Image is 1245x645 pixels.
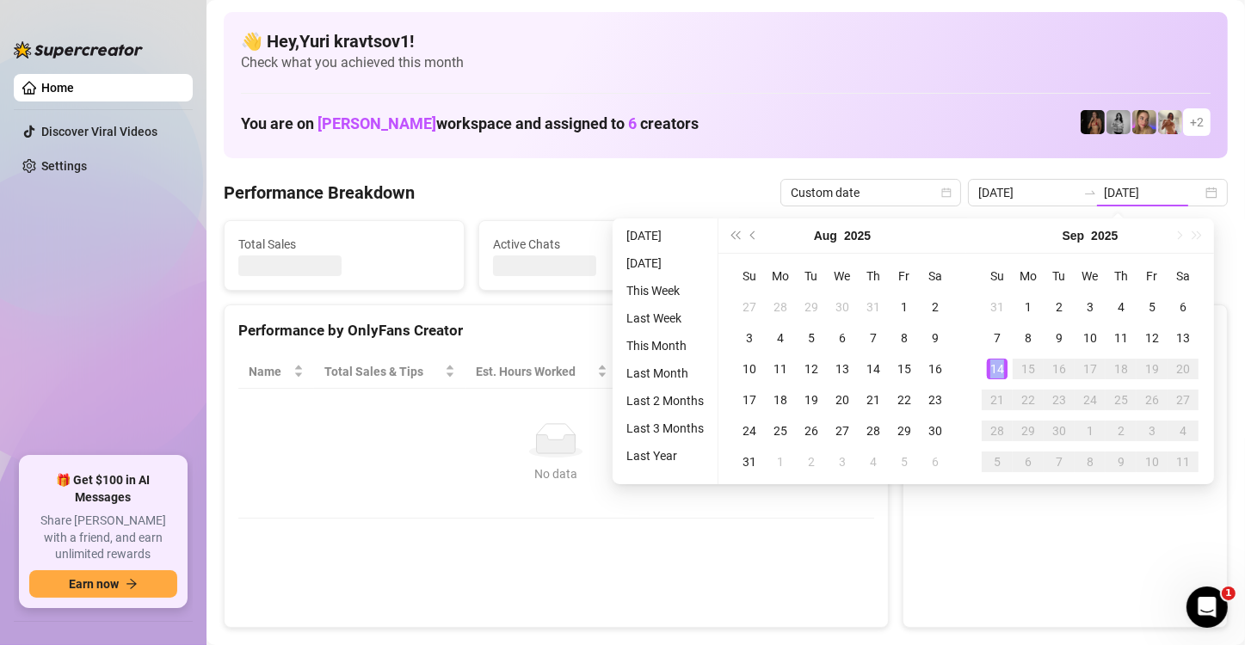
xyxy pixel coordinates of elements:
span: + 2 [1190,113,1204,132]
iframe: Intercom live chat [1186,587,1228,628]
span: Earn now [69,577,119,591]
span: to [1083,186,1097,200]
a: Home [41,81,74,95]
th: Total Sales & Tips [314,355,465,389]
button: Earn nowarrow-right [29,570,177,598]
a: Settings [41,159,87,173]
th: Name [238,355,314,389]
img: D [1081,110,1105,134]
img: Green [1158,110,1182,134]
div: Est. Hours Worked [476,362,594,381]
span: Chat Conversion [743,362,849,381]
span: Total Sales [238,235,450,254]
th: Sales / Hour [618,355,733,389]
th: Chat Conversion [732,355,873,389]
span: swap-right [1083,186,1097,200]
div: Performance by OnlyFans Creator [238,319,874,342]
span: calendar [941,187,952,198]
span: 🎁 Get $100 in AI Messages [29,472,177,506]
span: Custom date [791,180,951,206]
span: Share [PERSON_NAME] with a friend, and earn unlimited rewards [29,513,177,563]
div: No data [256,464,857,483]
img: logo-BBDzfeDw.svg [14,41,143,58]
img: Cherry [1132,110,1156,134]
span: 1 [1222,587,1236,600]
span: Total Sales & Tips [324,362,441,381]
a: Discover Viral Videos [41,125,157,138]
input: End date [1104,183,1202,202]
span: Sales / Hour [628,362,709,381]
span: arrow-right [126,578,138,590]
span: 6 [628,114,637,132]
h1: You are on workspace and assigned to creators [241,114,699,133]
span: Messages Sent [748,235,959,254]
span: Name [249,362,290,381]
input: Start date [978,183,1076,202]
img: A [1106,110,1131,134]
span: [PERSON_NAME] [317,114,436,132]
span: Active Chats [493,235,705,254]
div: Sales by OnlyFans Creator [917,319,1213,342]
span: Check what you achieved this month [241,53,1211,72]
h4: Performance Breakdown [224,181,415,205]
h4: 👋 Hey, Yuri kravtsov1 ! [241,29,1211,53]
